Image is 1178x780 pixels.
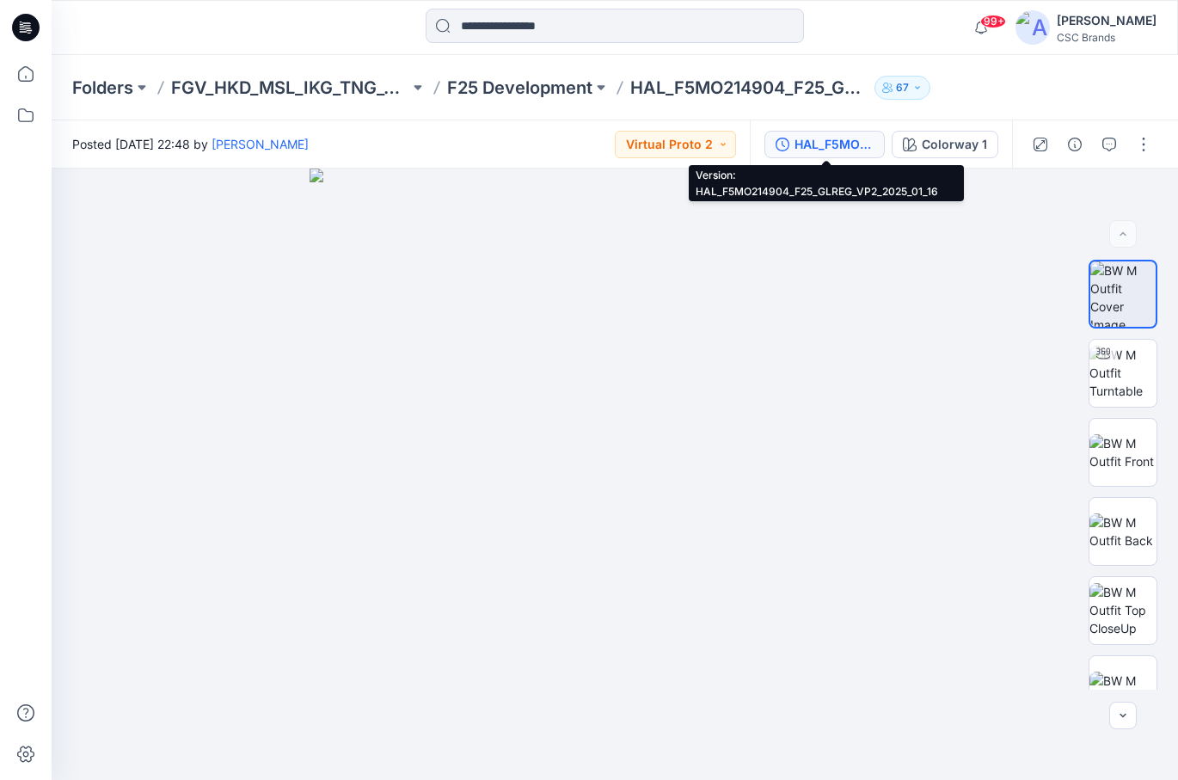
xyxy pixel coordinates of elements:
button: Colorway 1 [892,131,998,158]
img: BW M Outfit Top CloseUp [1089,583,1157,637]
span: 99+ [980,15,1006,28]
img: avatar [1015,10,1050,45]
a: F25 Development [447,76,592,100]
div: CSC Brands [1057,31,1157,44]
a: Folders [72,76,133,100]
div: HAL_F5MO214904_F25_GLREG_VP2_2025_01_16 [795,135,874,154]
div: [PERSON_NAME] [1057,10,1157,31]
img: BW M Outfit Left [1089,672,1157,708]
div: Colorway 1 [922,135,987,154]
img: BW M Outfit Front [1089,434,1157,470]
a: FGV_HKD_MSL_IKG_TNG_GJ2_HAL [171,76,409,100]
button: Details [1061,131,1089,158]
button: 67 [874,76,930,100]
img: BW M Outfit Turntable [1089,346,1157,400]
a: [PERSON_NAME] [212,137,309,151]
p: 67 [896,78,909,97]
p: HAL_F5MO214904_F25_GLREG_VP2_2025_01_16 [630,76,868,100]
img: BW M Outfit Back [1089,513,1157,550]
img: BW M Outfit Cover Image NRM [1090,261,1156,327]
span: Posted [DATE] 22:48 by [72,135,309,153]
button: HAL_F5MO214904_F25_GLREG_VP2_2025_01_16 [764,131,885,158]
img: eyJhbGciOiJIUzI1NiIsImtpZCI6IjAiLCJzbHQiOiJzZXMiLCJ0eXAiOiJKV1QifQ.eyJkYXRhIjp7InR5cGUiOiJzdG9yYW... [310,169,921,780]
